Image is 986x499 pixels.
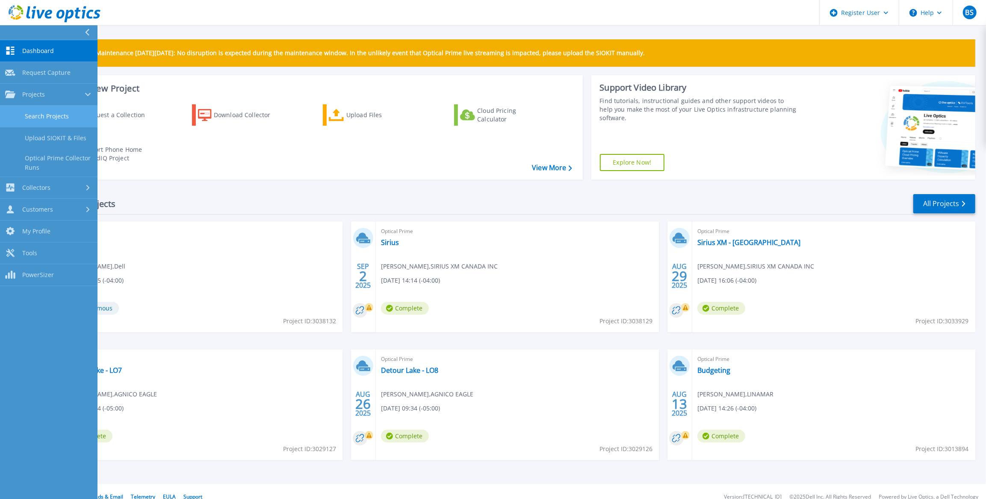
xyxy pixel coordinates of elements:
span: Project ID: 3038129 [599,316,652,326]
span: PowerSizer [22,271,54,279]
span: BS [965,9,974,16]
span: Dashboard [22,47,54,55]
div: Find tutorials, instructional guides and other support videos to help you make the most of your L... [600,97,797,122]
span: Optical Prime [65,354,337,364]
a: Download Collector [192,104,287,126]
a: Upload Files [323,104,418,126]
span: 29 [672,272,687,280]
span: My Profile [22,227,50,235]
span: Projects [22,91,45,98]
span: Optical Prime [381,354,654,364]
a: Sirius [381,238,399,247]
span: Project ID: 3029126 [599,444,652,454]
span: [DATE] 14:14 (-04:00) [381,276,440,285]
div: AUG 2025 [671,260,688,292]
div: Import Phone Home CloudIQ Project [84,145,151,162]
span: Request Capture [22,69,71,77]
span: Tools [22,249,37,257]
span: [DATE] 09:34 (-05:00) [381,404,440,413]
span: Complete [381,430,429,443]
span: 2 [359,272,367,280]
a: Sirius XM - [GEOGRAPHIC_DATA] [697,238,800,247]
span: [PERSON_NAME] , AGNICO EAGLE [381,390,473,399]
div: Request a Collection [85,106,154,124]
span: Complete [697,430,745,443]
span: Project ID: 3033929 [916,316,969,326]
span: Complete [381,302,429,315]
span: Complete [697,302,745,315]
a: View More [532,164,572,172]
span: Collectors [22,184,50,192]
span: [DATE] 14:26 (-04:00) [697,404,756,413]
div: Support Video Library [600,82,797,93]
span: Optical Prime [697,354,970,364]
span: Project ID: 3029127 [283,444,336,454]
p: Scheduled Maintenance [DATE][DATE]: No disruption is expected during the maintenance window. In t... [64,50,645,56]
span: [PERSON_NAME] , SIRIUS XM CANADA INC [697,262,814,271]
span: Optical Prime [65,227,337,236]
span: Optical Prime [381,227,654,236]
a: All Projects [913,194,975,213]
span: [DATE] 16:06 (-04:00) [697,276,756,285]
span: [PERSON_NAME] , SIRIUS XM CANADA INC [381,262,498,271]
span: Optical Prime [697,227,970,236]
a: Request a Collection [61,104,156,126]
a: Explore Now! [600,154,665,171]
a: Detour Lake - LO8 [381,366,438,375]
span: Project ID: 3038132 [283,316,336,326]
a: Budgeting [697,366,730,375]
span: Customers [22,206,53,213]
div: AUG 2025 [355,388,371,419]
span: [PERSON_NAME] , LINAMAR [697,390,773,399]
div: Upload Files [346,106,415,124]
div: Download Collector [214,106,282,124]
div: SEP 2025 [355,260,371,292]
span: [PERSON_NAME] , AGNICO EAGLE [65,390,157,399]
span: 13 [672,400,687,407]
div: Cloud Pricing Calculator [477,106,546,124]
h3: Start a New Project [61,84,572,93]
span: Project ID: 3013894 [916,444,969,454]
a: Cloud Pricing Calculator [454,104,549,126]
span: 26 [355,400,371,407]
div: AUG 2025 [671,388,688,419]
